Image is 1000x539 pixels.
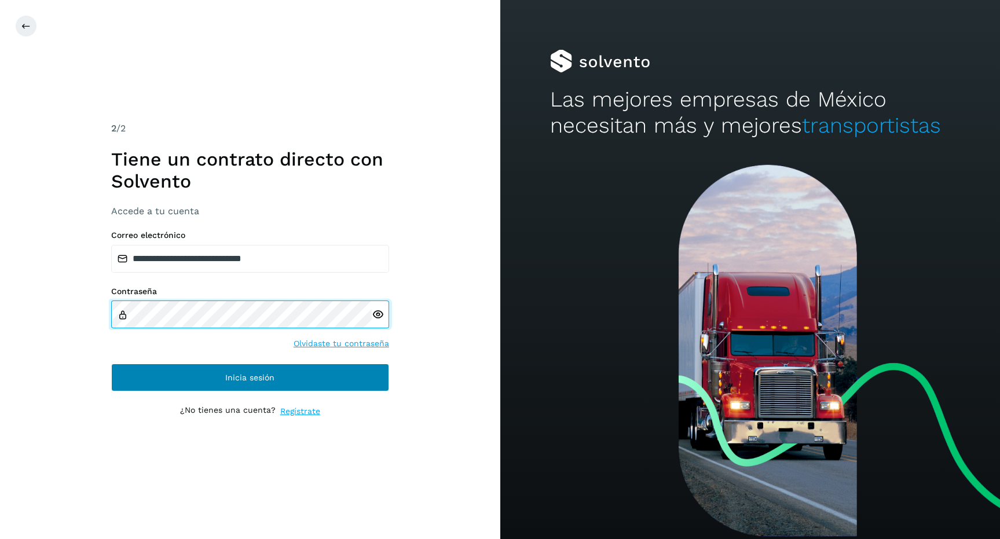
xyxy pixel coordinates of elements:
[111,122,389,135] div: /2
[111,230,389,240] label: Correo electrónico
[111,287,389,296] label: Contraseña
[225,373,274,382] span: Inicia sesión
[111,206,389,217] h3: Accede a tu cuenta
[180,405,276,417] p: ¿No tienes una cuenta?
[280,405,320,417] a: Regístrate
[550,87,950,138] h2: Las mejores empresas de México necesitan más y mejores
[111,123,116,134] span: 2
[111,148,389,193] h1: Tiene un contrato directo con Solvento
[111,364,389,391] button: Inicia sesión
[802,113,941,138] span: transportistas
[294,338,389,350] a: Olvidaste tu contraseña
